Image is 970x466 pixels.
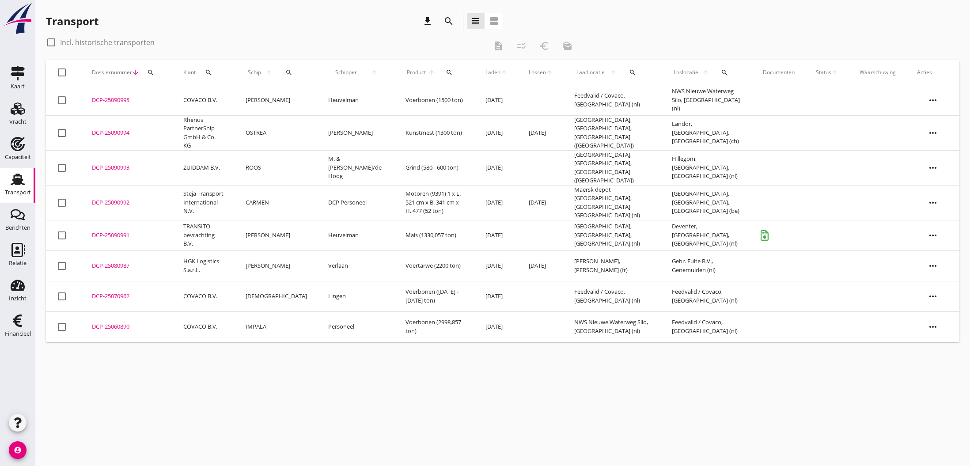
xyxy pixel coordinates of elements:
[395,220,475,250] td: Mais (1330,057 ton)
[318,311,395,342] td: Personeel
[475,115,518,150] td: [DATE]
[318,115,395,150] td: [PERSON_NAME]
[405,129,462,136] span: Kunstmest (1300 ton)
[518,115,564,150] td: [DATE]
[672,68,700,76] span: Loslocatie
[661,115,752,150] td: Landor, [GEOGRAPHIC_DATA], [GEOGRAPHIC_DATA] (ch)
[246,68,263,76] span: Schip
[5,189,31,195] div: Transport
[921,223,945,248] i: more_horiz
[2,2,34,35] img: logo-small.a267ee39.svg
[235,250,318,281] td: [PERSON_NAME]
[917,68,949,76] div: Acties
[564,85,661,116] td: Feedvalid / Covaco, [GEOGRAPHIC_DATA] (nl)
[173,150,235,185] td: ZUIDDAM B.V.
[475,150,518,185] td: [DATE]
[564,250,661,281] td: [PERSON_NAME], [PERSON_NAME] (fr)
[395,85,475,116] td: Voerbonen (1500 ton)
[92,198,162,207] div: DCP-25090992
[564,115,661,150] td: [GEOGRAPHIC_DATA], [GEOGRAPHIC_DATA], [GEOGRAPHIC_DATA] ([GEOGRAPHIC_DATA])
[564,220,661,250] td: [GEOGRAPHIC_DATA], [GEOGRAPHIC_DATA], [GEOGRAPHIC_DATA] (nl)
[92,261,162,270] div: DCP-25080987
[860,68,896,76] div: Waarschuwing
[318,185,395,220] td: DCP Personeel
[318,85,395,116] td: Heuvelman
[173,250,235,281] td: HGK Logistics S.a.r.L.
[132,69,139,76] i: arrow_downward
[405,68,427,76] span: Product
[661,150,752,185] td: Hillegom, [GEOGRAPHIC_DATA], [GEOGRAPHIC_DATA] (nl)
[763,68,795,76] div: Documenten
[5,154,31,160] div: Capaciteit
[9,260,27,266] div: Relatie
[518,250,564,281] td: [DATE]
[9,119,27,125] div: Vracht
[446,69,453,76] i: search
[9,296,27,301] div: Inzicht
[263,69,275,76] i: arrow_upward
[661,85,752,116] td: NWS Nieuwe Waterweg Silo, [GEOGRAPHIC_DATA] (nl)
[60,38,155,47] label: Incl. historische transporten
[564,281,661,311] td: Feedvalid / Covaco, [GEOGRAPHIC_DATA] (nl)
[173,311,235,342] td: COVACO B.V.
[318,281,395,311] td: Lingen
[235,150,318,185] td: ROOS
[92,292,162,301] div: DCP-25070962
[607,69,618,76] i: arrow_upward
[518,185,564,220] td: [DATE]
[475,220,518,250] td: [DATE]
[564,311,661,342] td: NWS Nieuwe Waterweg Silo, [GEOGRAPHIC_DATA] (nl)
[661,185,752,220] td: [GEOGRAPHIC_DATA], [GEOGRAPHIC_DATA], [GEOGRAPHIC_DATA] (be)
[831,69,838,76] i: arrow_upward
[235,185,318,220] td: CARMEN
[427,69,436,76] i: arrow_upward
[475,85,518,116] td: [DATE]
[46,14,99,28] div: Transport
[364,69,384,76] i: arrow_upward
[173,115,235,150] td: Rhenus PartnerShip GmbH & Co. KG
[92,129,162,137] div: DCP-25090994
[921,314,945,339] i: more_horiz
[816,68,831,76] span: Status
[235,281,318,311] td: [DEMOGRAPHIC_DATA]
[701,69,711,76] i: arrow_upward
[92,68,132,76] span: Dossiernummer
[147,69,154,76] i: search
[921,88,945,113] i: more_horiz
[661,250,752,281] td: Gebr. Fuite B.V., Genemuiden (nl)
[470,16,481,27] i: view_headline
[92,231,162,240] div: DCP-25090991
[564,150,661,185] td: [GEOGRAPHIC_DATA], [GEOGRAPHIC_DATA], [GEOGRAPHIC_DATA] ([GEOGRAPHIC_DATA])
[235,115,318,150] td: OSTREA
[173,185,235,220] td: Steja Transport International N.V.
[395,185,475,220] td: Motoren (9391) 1 x L. 521 cm x B. 341 cm x H. 477 (52 ton)
[921,254,945,278] i: more_horiz
[173,85,235,116] td: COVACO B.V.
[443,16,454,27] i: search
[475,311,518,342] td: [DATE]
[546,69,553,76] i: arrow_upward
[173,281,235,311] td: COVACO B.V.
[661,281,752,311] td: Feedvalid / Covaco, [GEOGRAPHIC_DATA] (nl)
[395,311,475,342] td: Voerbonen (2998,857 ton)
[11,83,25,89] div: Kaart
[328,68,364,76] span: Schipper
[921,155,945,180] i: more_horiz
[285,69,292,76] i: search
[921,284,945,309] i: more_horiz
[235,311,318,342] td: IMPALA
[9,441,27,459] i: account_circle
[629,69,636,76] i: search
[921,190,945,215] i: more_horiz
[500,69,508,76] i: arrow_upward
[92,163,162,172] div: DCP-25090993
[318,150,395,185] td: M. & [PERSON_NAME]/de Hoog
[661,311,752,342] td: Feedvalid / Covaco, [GEOGRAPHIC_DATA] (nl)
[661,220,752,250] td: Deventer, [GEOGRAPHIC_DATA], [GEOGRAPHIC_DATA] (nl)
[205,69,212,76] i: search
[574,68,607,76] span: Laadlocatie
[485,68,500,76] span: Laden
[475,250,518,281] td: [DATE]
[318,250,395,281] td: Verlaan
[92,322,162,331] div: DCP-25060890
